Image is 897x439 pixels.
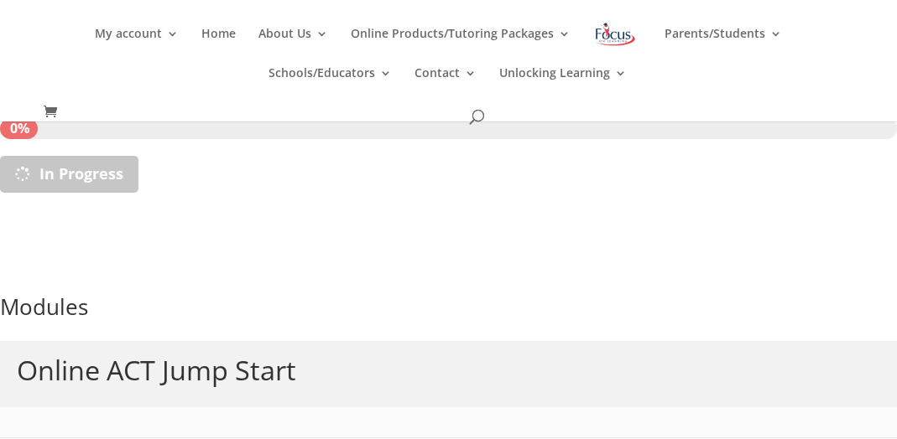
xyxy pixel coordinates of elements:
[593,19,637,49] img: Focus on Learning
[499,67,627,106] a: Unlocking Learning
[95,28,179,67] a: My account
[258,28,328,67] a: About Us
[665,28,782,67] a: Parents/Students
[17,356,296,391] h2: Online ACT Jump Start
[351,28,571,67] a: Online Products/Tutoring Packages
[415,67,477,106] a: Contact
[201,28,236,67] a: Home
[269,67,392,106] a: Schools/Educators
